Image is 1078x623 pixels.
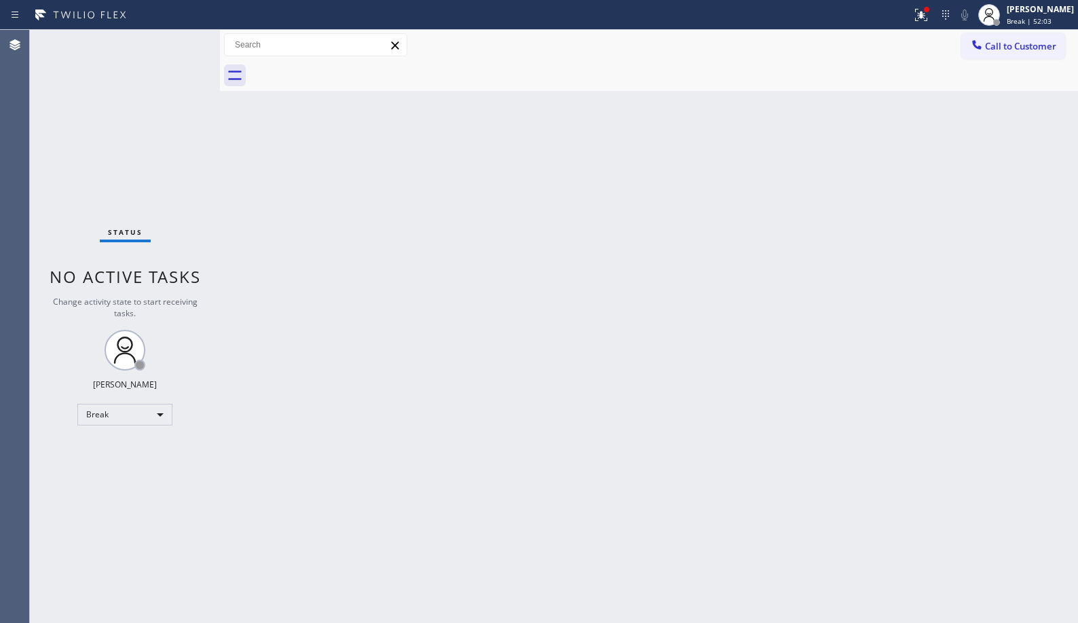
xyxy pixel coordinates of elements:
[961,33,1065,59] button: Call to Customer
[53,296,198,319] span: Change activity state to start receiving tasks.
[93,379,157,390] div: [PERSON_NAME]
[225,34,407,56] input: Search
[955,5,974,24] button: Mute
[985,40,1056,52] span: Call to Customer
[77,404,172,426] div: Break
[1007,16,1052,26] span: Break | 52:03
[1007,3,1074,15] div: [PERSON_NAME]
[108,227,143,237] span: Status
[50,265,201,288] span: No active tasks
